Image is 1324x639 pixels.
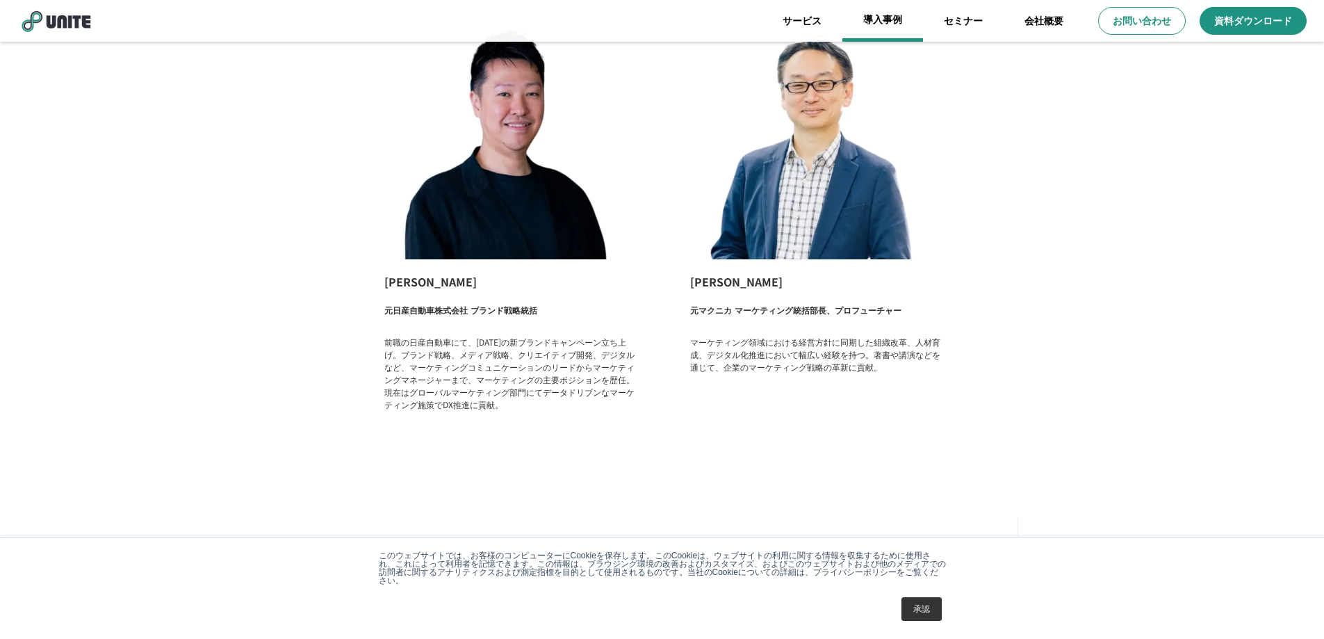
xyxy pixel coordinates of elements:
p: [PERSON_NAME] [384,273,635,290]
p: お問い合わせ [1113,14,1171,28]
a: 承認 [901,597,942,621]
div: チャットウィジェット [1254,572,1324,639]
p: 資料ダウンロード [1214,14,1292,28]
a: お問い合わせ [1098,7,1186,35]
iframe: Chat Widget [1254,572,1324,639]
p: このウェブサイトでは、お客様のコンピューターにCookieを保存します。このCookieは、ウェブサイトの利用に関する情報を収集するために使用され、これによって利用者を記憶できます。この情報は、... [379,551,946,585]
p: 前職の日産自動車にて、[DATE]の新ブランドキャンペーン立ち上げ。ブランド戦略、メディア戦略、クリエイティブ開発、デジタルなど、マーケティングコミュニケーションのリードからマーケティングマネー... [384,336,635,411]
p: 元マクニカ マーケティング統括部長、プロフューチャー [690,304,901,322]
p: 元日産自動車株式会社 ブランド戦略統括 [384,304,537,322]
p: マーケティング領域における経営方針に同期した組織改革、人材育成、デジタル化推進において幅広い経験を持つ。著書や講演などを通じて、企業のマーケティング戦略の革新に貢献。 [690,336,940,373]
a: 資料ダウンロード [1200,7,1307,35]
p: [PERSON_NAME] [690,273,940,290]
